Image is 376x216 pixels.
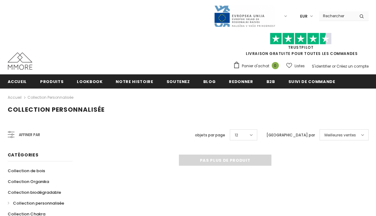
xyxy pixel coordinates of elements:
[195,132,225,138] label: objets par page
[77,74,102,88] a: Lookbook
[288,45,314,50] a: TrustPilot
[8,52,32,70] img: Cas MMORE
[8,74,27,88] a: Accueil
[267,74,275,88] a: B2B
[8,176,49,187] a: Collection Organika
[8,152,39,158] span: Catégories
[295,63,305,69] span: Listes
[242,63,269,69] span: Panier d'achat
[324,132,356,138] span: Meilleures ventes
[286,60,305,71] a: Listes
[8,94,22,101] a: Accueil
[116,79,153,85] span: Notre histoire
[116,74,153,88] a: Notre histoire
[19,131,40,138] span: Affiner par
[8,165,45,176] a: Collection de bois
[8,79,27,85] span: Accueil
[214,5,275,27] img: Javni Razpis
[8,179,49,185] span: Collection Organika
[8,187,61,198] a: Collection biodégradable
[233,35,369,56] span: LIVRAISON GRATUITE POUR TOUTES LES COMMANDES
[270,33,332,45] img: Faites confiance aux étoiles pilotes
[229,79,253,85] span: Redonner
[8,105,105,114] span: Collection personnalisée
[203,74,216,88] a: Blog
[332,64,336,69] span: or
[267,132,315,138] label: [GEOGRAPHIC_DATA] par
[267,79,275,85] span: B2B
[8,198,64,209] a: Collection personnalisée
[337,64,369,69] a: Créez un compte
[8,189,61,195] span: Collection biodégradable
[272,62,279,69] span: 0
[288,79,335,85] span: Suivi de commande
[312,64,331,69] a: S'identifier
[288,74,335,88] a: Suivi de commande
[319,11,355,20] input: Search Site
[40,74,64,88] a: Produits
[233,61,282,71] a: Panier d'achat 0
[300,13,308,19] span: EUR
[13,200,64,206] span: Collection personnalisée
[167,79,190,85] span: soutenez
[77,79,102,85] span: Lookbook
[167,74,190,88] a: soutenez
[40,79,64,85] span: Produits
[27,95,73,100] a: Collection personnalisée
[214,13,275,19] a: Javni Razpis
[8,168,45,174] span: Collection de bois
[203,79,216,85] span: Blog
[235,132,238,138] span: 12
[229,74,253,88] a: Redonner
